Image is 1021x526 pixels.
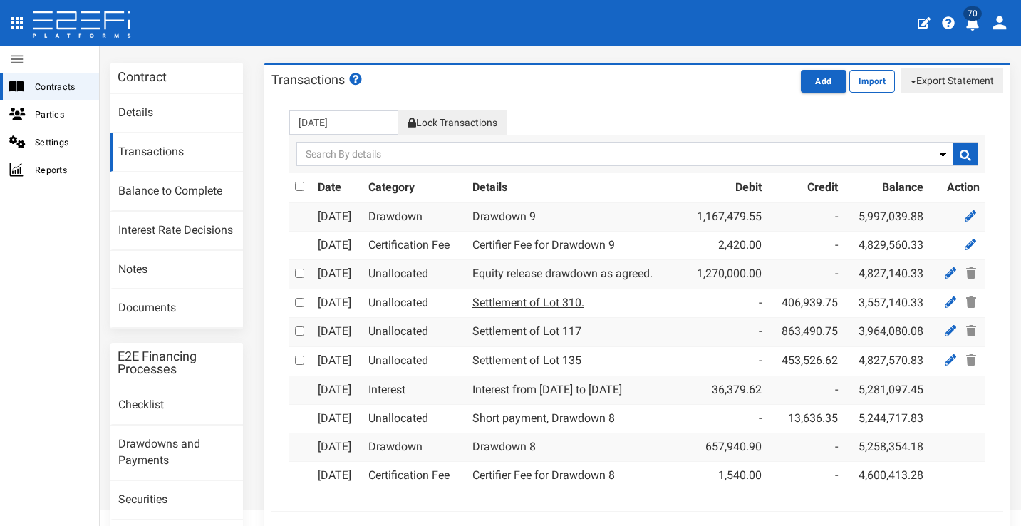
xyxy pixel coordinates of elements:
[363,202,467,231] td: Drawdown
[110,212,243,250] a: Interest Rate Decisions
[682,318,767,347] td: -
[472,324,581,338] a: Settlement of Lot 117
[682,202,767,231] td: 1,167,479.55
[110,251,243,289] a: Notes
[767,404,844,433] td: 13,636.35
[110,289,243,328] a: Documents
[901,68,1003,93] button: Export Statement
[110,386,243,425] a: Checklist
[398,110,507,135] button: Lock Transactions
[682,376,767,405] td: 36,379.62
[682,289,767,318] td: -
[844,404,929,433] td: 5,244,717.83
[318,238,351,252] a: [DATE]
[312,173,363,202] th: Date
[801,73,849,87] a: Add
[363,347,467,376] td: Unallocated
[472,354,581,367] a: Settlement of Lot 135
[363,404,467,433] td: Unallocated
[767,376,844,405] td: -
[271,73,364,86] h3: Transactions
[318,210,351,223] a: [DATE]
[844,289,929,318] td: 3,557,140.33
[289,110,400,135] input: From Transactions Date
[363,433,467,461] td: Drawdown
[35,162,88,178] span: Reports
[682,404,767,433] td: -
[844,347,929,376] td: 4,827,570.83
[118,350,236,376] h3: E2E Financing Processes
[767,259,844,289] td: -
[363,259,467,289] td: Unallocated
[801,70,846,93] button: Add
[767,231,844,259] td: -
[682,259,767,289] td: 1,270,000.00
[110,172,243,211] a: Balance to Complete
[682,173,767,202] th: Debit
[318,468,351,482] a: [DATE]
[844,202,929,231] td: 5,997,039.88
[110,481,243,520] a: Securities
[849,70,895,93] button: Import
[363,318,467,347] td: Unallocated
[844,259,929,289] td: 4,827,140.33
[363,376,467,405] td: Interest
[318,324,351,338] a: [DATE]
[767,289,844,318] td: 406,939.75
[318,411,351,425] a: [DATE]
[767,202,844,231] td: -
[110,133,243,172] a: Transactions
[35,106,88,123] span: Parties
[682,347,767,376] td: -
[318,267,351,280] a: [DATE]
[682,231,767,259] td: 2,420.00
[929,173,985,202] th: Action
[767,347,844,376] td: 453,526.62
[472,296,584,309] a: Settlement of Lot 310.
[472,383,622,396] a: Interest from [DATE] to [DATE]
[363,231,467,259] td: Certification Fee
[682,461,767,489] td: 1,540.00
[844,461,929,489] td: 4,600,413.28
[35,78,88,95] span: Contracts
[363,461,467,489] td: Certification Fee
[296,142,979,166] input: Search By details
[318,296,351,309] a: [DATE]
[472,440,536,453] a: Drawdown 8
[318,440,351,453] a: [DATE]
[110,426,243,480] a: Drawdowns and Payments
[844,173,929,202] th: Balance
[467,173,682,202] th: Details
[363,289,467,318] td: Unallocated
[767,461,844,489] td: -
[472,411,615,425] a: Short payment, Drawdown 8
[472,468,615,482] a: Certifier Fee for Drawdown 8
[318,383,351,396] a: [DATE]
[472,267,653,280] a: Equity release drawdown as agreed.
[35,134,88,150] span: Settings
[844,433,929,461] td: 5,258,354.18
[472,210,536,223] a: Drawdown 9
[844,318,929,347] td: 3,964,080.08
[110,94,243,133] a: Details
[318,354,351,367] a: [DATE]
[118,71,167,83] h3: Contract
[682,433,767,461] td: 657,940.90
[767,318,844,347] td: 863,490.75
[844,376,929,405] td: 5,281,097.45
[363,173,467,202] th: Category
[844,231,929,259] td: 4,829,560.33
[472,238,615,252] a: Certifier Fee for Drawdown 9
[767,173,844,202] th: Credit
[767,433,844,461] td: -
